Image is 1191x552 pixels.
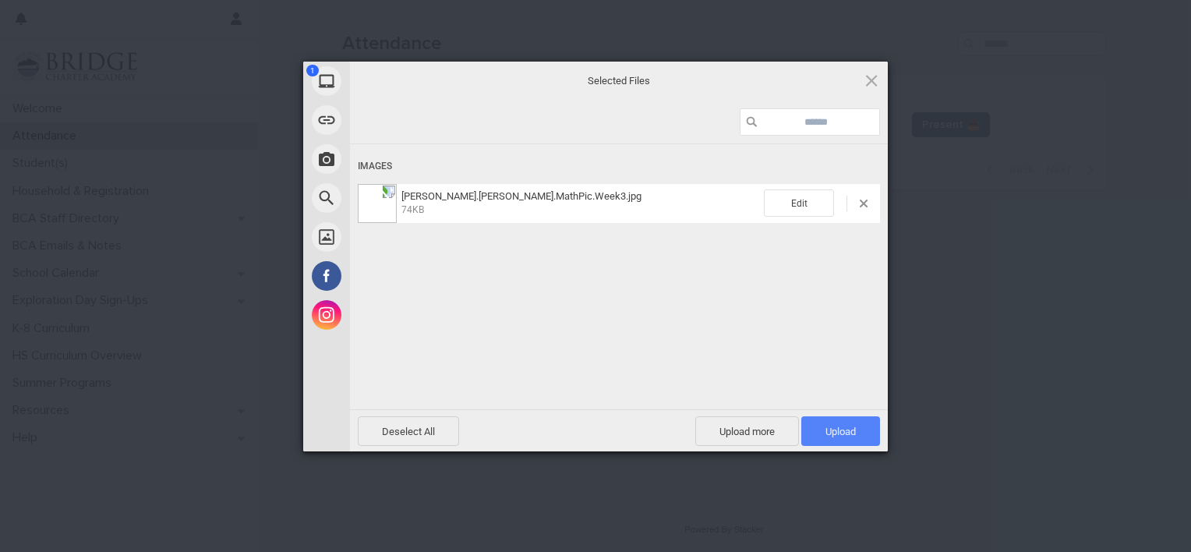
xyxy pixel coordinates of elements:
span: 74KB [401,204,424,215]
span: Edit [764,189,834,217]
span: Upload [801,416,880,446]
div: Take Photo [303,140,490,179]
span: Upload [825,426,856,437]
span: Click here or hit ESC to close picker [863,72,880,89]
img: 132bc643-c3ff-472a-9a18-c5b5e30ebeb1 [358,184,397,223]
div: Images [358,152,880,181]
span: Selected Files [463,74,775,88]
div: Unsplash [303,218,490,257]
span: Upload more [695,416,799,446]
div: Instagram [303,295,490,334]
span: Landon.Lee.MathPic.Week3.jpg [397,190,764,216]
span: Deselect All [358,416,459,446]
span: [PERSON_NAME].[PERSON_NAME].MathPic.Week3.jpg [401,190,641,202]
div: Facebook [303,257,490,295]
span: 1 [306,65,319,76]
div: Web Search [303,179,490,218]
div: My Device [303,62,490,101]
div: Link (URL) [303,101,490,140]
